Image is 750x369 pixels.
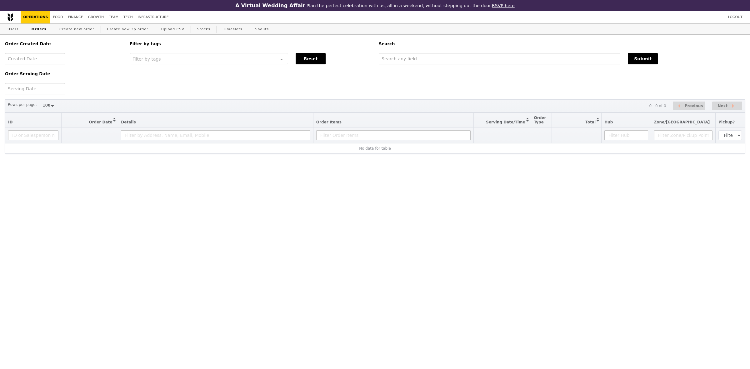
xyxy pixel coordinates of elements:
[5,72,122,76] h5: Order Serving Date
[712,102,742,111] button: Next
[673,102,705,111] button: Previous
[121,120,136,124] span: Details
[86,11,107,23] a: Growth
[628,53,658,64] button: Submit
[121,130,310,140] input: Filter by Address, Name, Email, Mobile
[21,11,50,23] a: Operations
[649,104,666,108] div: 0 - 0 of 0
[604,130,648,140] input: Filter Hub
[8,130,58,140] input: ID or Salesperson name
[604,120,613,124] span: Hub
[296,53,326,64] button: Reset
[379,42,745,46] h5: Search
[235,2,305,8] h3: A Virtual Wedding Affair
[717,102,727,110] span: Next
[5,42,122,46] h5: Order Created Date
[5,53,65,64] input: Created Date
[121,11,135,23] a: Tech
[221,24,245,35] a: Timeslots
[195,24,213,35] a: Stocks
[66,11,86,23] a: Finance
[106,11,121,23] a: Team
[8,120,12,124] span: ID
[253,24,272,35] a: Shouts
[654,120,710,124] span: Zone/[GEOGRAPHIC_DATA]
[29,24,49,35] a: Orders
[685,102,703,110] span: Previous
[379,53,620,64] input: Search any field
[5,83,65,94] input: Serving Date
[316,120,342,124] span: Order Items
[5,24,21,35] a: Users
[159,24,187,35] a: Upload CSV
[316,130,471,140] input: Filter Order Items
[726,11,745,23] a: Logout
[132,56,161,62] span: Filter by tags
[50,11,65,23] a: Food
[534,116,546,124] span: Order Type
[7,13,13,21] img: Grain logo
[57,24,97,35] a: Create new order
[718,120,735,124] span: Pickup?
[654,130,713,140] input: Filter Zone/Pickup Point
[8,102,37,108] label: Rows per page:
[105,24,151,35] a: Create new 3p order
[492,3,515,8] a: RSVP here
[130,42,371,46] h5: Filter by tags
[8,146,742,151] div: No data for table
[195,2,555,8] div: Plan the perfect celebration with us, all in a weekend, without stepping out the door.
[135,11,171,23] a: Infrastructure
